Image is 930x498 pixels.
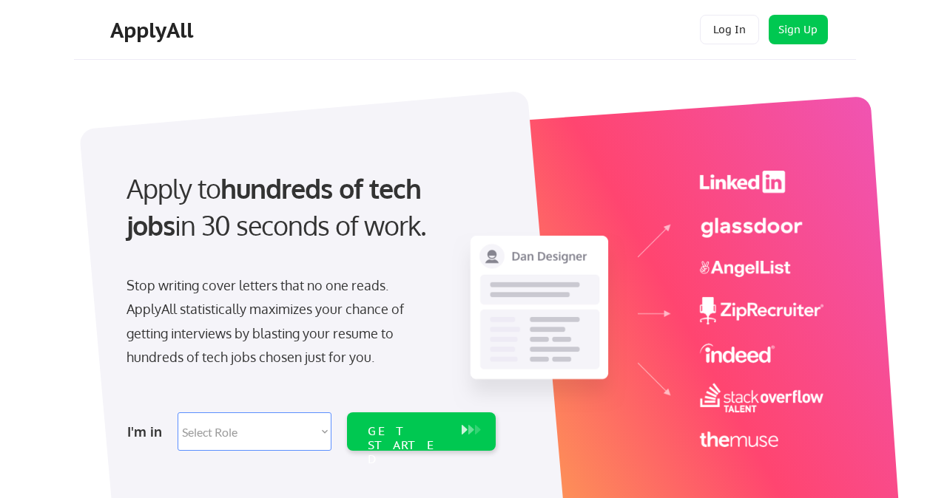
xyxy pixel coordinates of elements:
[127,170,490,245] div: Apply to in 30 seconds of work.
[127,171,428,242] strong: hundreds of tech jobs
[110,18,198,43] div: ApplyAll
[769,15,828,44] button: Sign Up
[368,424,447,467] div: GET STARTED
[127,420,169,443] div: I'm in
[700,15,759,44] button: Log In
[127,273,431,369] div: Stop writing cover letters that no one reads. ApplyAll statistically maximizes your chance of get...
